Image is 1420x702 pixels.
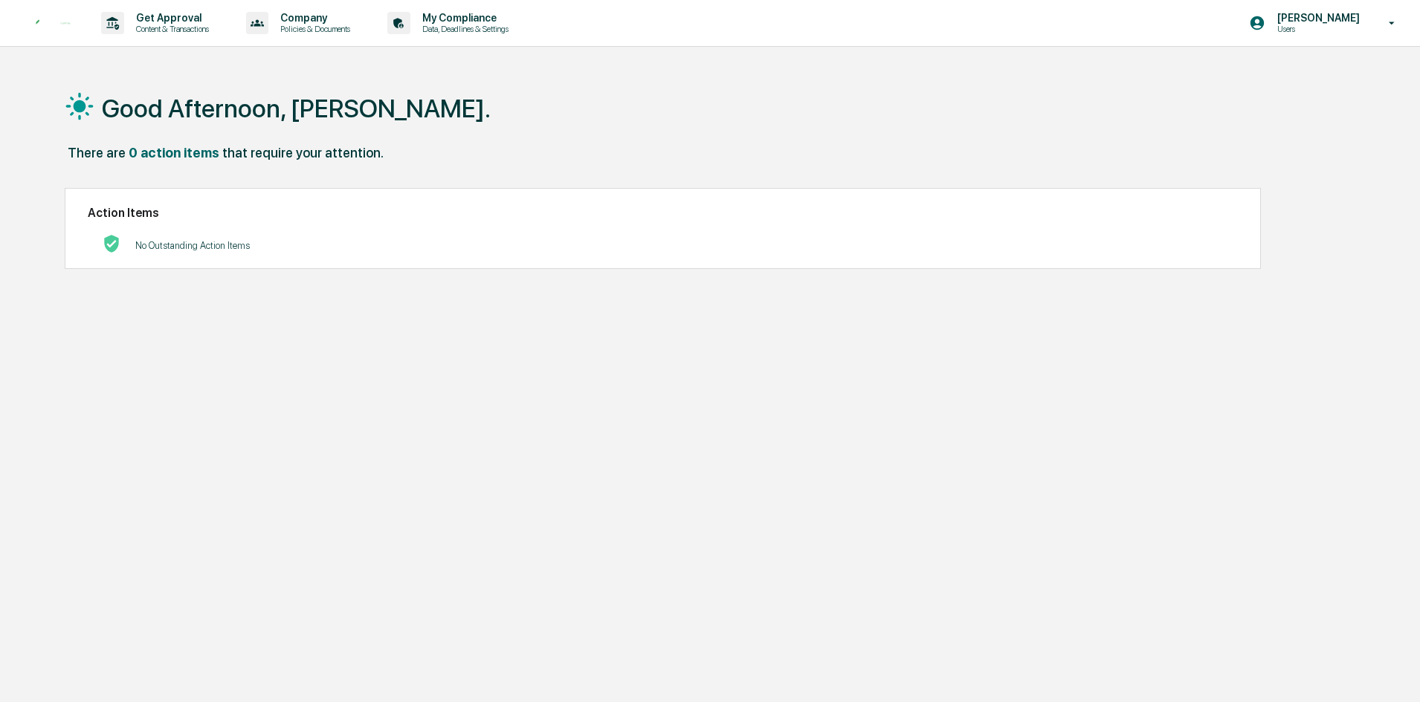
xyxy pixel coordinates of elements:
[68,145,126,160] div: There are
[88,206,1238,220] h2: Action Items
[36,19,71,27] img: logo
[1265,12,1367,24] p: [PERSON_NAME]
[268,24,358,34] p: Policies & Documents
[135,240,250,251] p: No Outstanding Action Items
[129,145,219,160] div: 0 action items
[222,145,384,160] div: that require your attention.
[102,94,491,123] h1: Good Afternoon, [PERSON_NAME].
[410,24,516,34] p: Data, Deadlines & Settings
[124,24,216,34] p: Content & Transactions
[103,235,120,253] img: No Actions logo
[124,12,216,24] p: Get Approval
[410,12,516,24] p: My Compliance
[1265,24,1367,34] p: Users
[268,12,358,24] p: Company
